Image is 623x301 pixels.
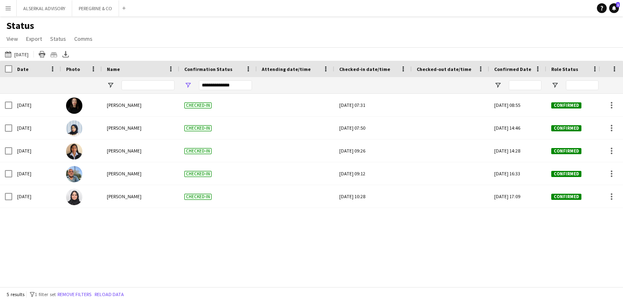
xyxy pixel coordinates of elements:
img: Fatimah AbuSrair [66,120,82,137]
app-action-btn: Export XLSX [61,49,71,59]
span: View [7,35,18,42]
span: Confirmed [551,125,581,131]
div: [DATE] [12,117,61,139]
div: [DATE] [12,185,61,208]
div: [DATE] [12,139,61,162]
span: Checked-in [184,171,212,177]
a: Status [47,33,69,44]
img: Ekram Balgosoon [66,189,82,205]
span: [PERSON_NAME] [107,148,141,154]
span: Checked-in [184,102,212,108]
button: Remove filters [56,290,93,299]
div: [DATE] 07:31 [339,94,407,116]
img: Rita John [66,143,82,159]
div: [DATE] 07:50 [339,117,407,139]
input: Confirmed Date Filter Input [509,80,541,90]
span: Confirmed [551,102,581,108]
app-action-btn: Crew files as ZIP [49,49,59,59]
button: Open Filter Menu [494,82,501,89]
span: Checked-out date/time [417,66,471,72]
span: [PERSON_NAME] [107,170,141,177]
span: Confirmation Status [184,66,232,72]
span: Confirmed [551,171,581,177]
div: [DATE] 14:46 [489,117,546,139]
span: Comms [74,35,93,42]
a: View [3,33,21,44]
div: [DATE] [12,162,61,185]
button: PEREGRINE & CO [72,0,119,16]
span: Name [107,66,120,72]
img: Mariam Rohrle [66,97,82,114]
span: Checked-in [184,125,212,131]
span: Checked-in [184,194,212,200]
span: 1 filter set [35,291,56,297]
span: Checked-in date/time [339,66,390,72]
button: Reload data [93,290,126,299]
input: Role Status Filter Input [566,80,599,90]
div: [DATE] 16:33 [489,162,546,185]
button: [DATE] [3,49,30,59]
div: [DATE] 10:28 [339,185,407,208]
button: Open Filter Menu [107,82,114,89]
span: Date [17,66,29,72]
span: Photo [66,66,80,72]
span: Checked-in [184,148,212,154]
div: [DATE] 08:55 [489,94,546,116]
div: [DATE] [12,94,61,116]
span: [PERSON_NAME] [107,125,141,131]
span: 1 [616,2,620,7]
div: [DATE] 09:12 [339,162,407,185]
app-action-btn: Print [37,49,47,59]
button: ALSERKAL ADVISORY [17,0,72,16]
a: 1 [609,3,619,13]
div: [DATE] 14:28 [489,139,546,162]
input: Name Filter Input [122,80,175,90]
a: Comms [71,33,96,44]
div: [DATE] 09:26 [339,139,407,162]
span: Confirmed [551,194,581,200]
span: Export [26,35,42,42]
img: Rishi Raj [66,166,82,182]
button: Open Filter Menu [551,82,559,89]
span: Confirmed [551,148,581,154]
span: [PERSON_NAME] [107,102,141,108]
div: [DATE] 17:09 [489,185,546,208]
span: Role Status [551,66,578,72]
span: Attending date/time [262,66,311,72]
span: [PERSON_NAME] [107,193,141,199]
button: Open Filter Menu [184,82,192,89]
a: Export [23,33,45,44]
span: Confirmed Date [494,66,531,72]
span: Status [50,35,66,42]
